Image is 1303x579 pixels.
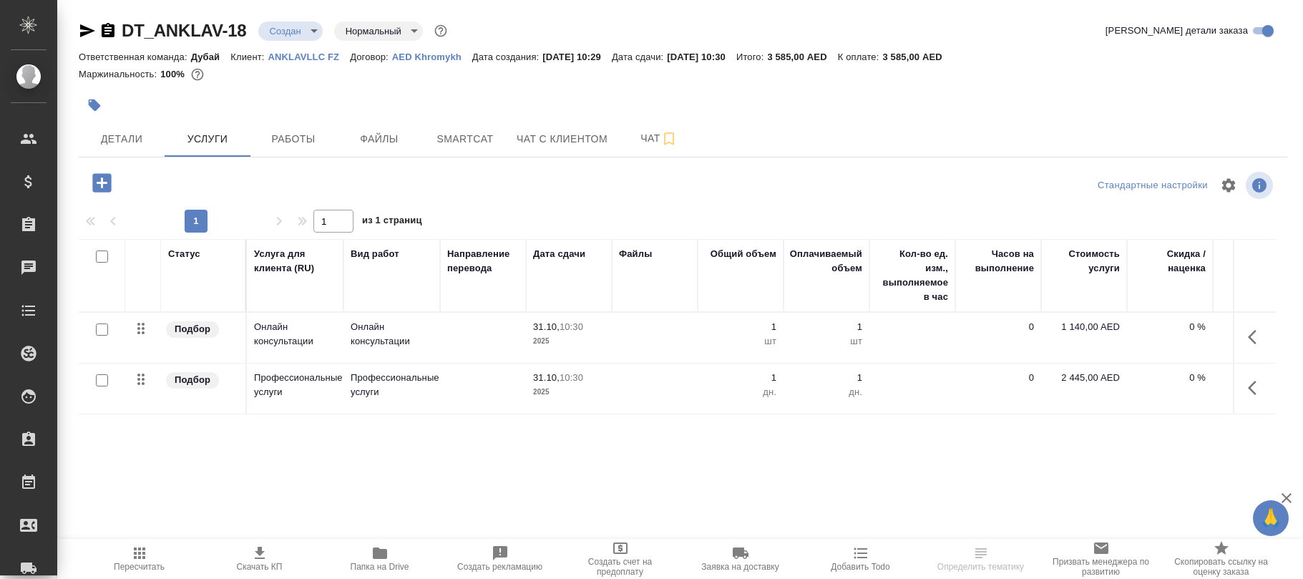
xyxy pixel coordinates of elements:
[472,52,542,62] p: Дата создания:
[268,52,351,62] p: ANKLAVLLC FZ
[320,539,440,579] button: Папка на Drive
[175,322,210,336] p: Подбор
[1134,371,1206,385] p: 0 %
[82,168,122,198] button: Добавить услугу
[1134,247,1206,276] div: Скидка / наценка
[937,562,1024,572] span: Определить тематику
[79,22,96,39] button: Скопировать ссылку для ЯМессенджера
[1134,320,1206,334] p: 0 %
[431,21,450,40] button: Доп статусы указывают на важность/срочность заказа
[254,320,336,349] p: Онлайн консультации
[173,130,242,148] span: Услуги
[351,247,399,261] div: Вид работ
[542,52,612,62] p: [DATE] 10:29
[560,539,680,579] button: Создать счет на предоплату
[701,562,779,572] span: Заявка на доставку
[258,21,323,41] div: Создан
[351,371,433,399] p: Профессиональные услуги
[122,21,247,40] a: DT_ANKLAV-18
[612,52,667,62] p: Дата сдачи:
[1246,172,1276,199] span: Посмотреть информацию
[1253,500,1289,536] button: 🙏
[440,539,560,579] button: Создать рекламацию
[838,52,883,62] p: К оплате:
[114,562,165,572] span: Пересчитать
[351,562,409,572] span: Папка на Drive
[1220,371,1292,385] p: 2 328,57 AED
[1220,247,1292,290] div: Сумма без скидки / наценки
[705,334,776,349] p: шт
[660,130,678,147] svg: Подписаться
[350,52,392,62] p: Договор:
[175,373,210,387] p: Подбор
[791,385,862,399] p: дн.
[79,89,110,121] button: Добавить тэг
[560,321,583,332] p: 10:30
[268,50,351,62] a: ANKLAVLLC FZ
[533,321,560,332] p: 31.10,
[569,557,672,577] span: Создать счет на предоплату
[680,539,801,579] button: Заявка на доставку
[1041,539,1161,579] button: Призвать менеджера по развитию
[1161,539,1282,579] button: Скопировать ссылку на оценку заказа
[705,371,776,385] p: 1
[1259,503,1283,533] span: 🙏
[457,562,542,572] span: Создать рекламацию
[188,65,207,84] button: 0.00 AED;
[1048,247,1120,276] div: Стоимость услуги
[517,130,607,148] span: Чат с клиентом
[99,22,117,39] button: Скопировать ссылку
[265,25,306,37] button: Создан
[79,69,160,79] p: Маржинальность:
[447,247,519,276] div: Направление перевода
[237,562,283,572] span: Скачать КП
[791,371,862,385] p: 1
[962,247,1034,276] div: Часов на выполнение
[1048,371,1120,385] p: 2 445,00 AED
[790,247,862,276] div: Оплачиваемый объем
[711,247,776,261] div: Общий объем
[625,130,693,147] span: Чат
[345,130,414,148] span: Файлы
[767,52,837,62] p: 3 585,00 AED
[160,69,188,79] p: 100%
[351,320,433,349] p: Онлайн консультации
[1106,24,1248,38] span: [PERSON_NAME] детали заказа
[254,371,336,399] p: Профессиональные услуги
[1220,320,1292,334] p: 1 085,71 AED
[431,130,499,148] span: Smartcat
[334,21,423,41] div: Создан
[533,334,605,349] p: 2025
[341,25,406,37] button: Нормальный
[1211,168,1246,203] span: Настроить таблицу
[1094,175,1211,197] div: split button
[79,539,200,579] button: Пересчитать
[254,247,336,276] div: Услуга для клиента (RU)
[705,320,776,334] p: 1
[877,247,948,304] div: Кол-во ед. изм., выполняемое в час
[392,52,472,62] p: AED Khromykh
[259,130,328,148] span: Работы
[200,539,320,579] button: Скачать КП
[560,372,583,383] p: 10:30
[736,52,767,62] p: Итого:
[533,247,585,261] div: Дата сдачи
[533,385,605,399] p: 2025
[362,212,422,233] span: из 1 страниц
[87,130,156,148] span: Детали
[705,385,776,399] p: дн.
[882,52,952,62] p: 3 585,00 AED
[1050,557,1153,577] span: Призвать менеджера по развитию
[1239,371,1274,405] button: Показать кнопки
[801,539,921,579] button: Добавить Todo
[619,247,652,261] div: Файлы
[955,364,1041,414] td: 0
[191,52,231,62] p: Дубай
[1239,320,1274,354] button: Показать кнопки
[79,52,191,62] p: Ответственная команда:
[791,320,862,334] p: 1
[667,52,736,62] p: [DATE] 10:30
[1170,557,1273,577] span: Скопировать ссылку на оценку заказа
[230,52,268,62] p: Клиент:
[831,562,889,572] span: Добавить Todo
